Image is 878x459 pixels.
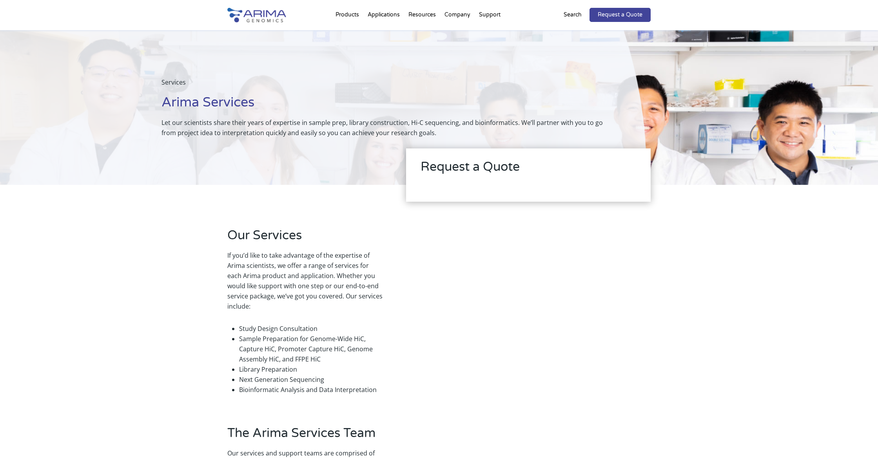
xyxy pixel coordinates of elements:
li: Next Generation Sequencing [239,374,383,385]
li: Bioinformatic Analysis and Data Interpretation [239,385,383,395]
li: Library Preparation [239,364,383,374]
li: Sample Preparation for Genome-Wide HiC, Capture HiC, Promoter Capture HiC, Genome Assembly HiC, a... [239,334,383,364]
img: Arima-Genomics-logo [227,8,286,22]
a: Request a Quote [590,8,651,22]
h1: Arima Services [161,94,607,117]
p: Search [564,10,582,20]
li: Study Design Consultation [239,323,383,334]
p: Let our scientists share their years of expertise in sample prep, library construction, Hi-C sequ... [161,117,607,138]
h2: The Arima Services Team [227,425,383,448]
h2: Our Services [227,227,383,250]
p: Services [161,77,607,94]
p: If you’d like to take advantage of the expertise of Arima scientists, we offer a range of service... [227,250,383,318]
h2: Request a Quote [421,158,636,182]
